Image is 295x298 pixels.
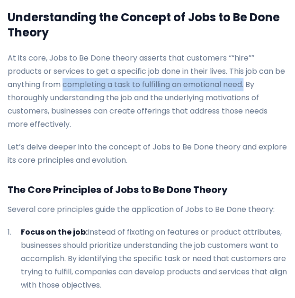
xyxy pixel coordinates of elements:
p: At its core, Jobs to Be Done theory asserts that customers ““hire”” products or services to get a... [8,52,287,131]
h3: The Core Principles of Jobs to Be Done Theory [8,182,287,197]
li: Instead of fixating on features or product attributes, businesses should prioritize understanding... [8,226,287,292]
h2: Understanding the Concept of Jobs to Be Done Theory [8,10,287,40]
strong: Focus on the job: [21,227,88,237]
p: Let’s delve deeper into the concept of Jobs to Be Done theory and explore its core principles and... [8,140,287,167]
p: Several core principles guide the application of Jobs to Be Done theory: [8,203,287,216]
